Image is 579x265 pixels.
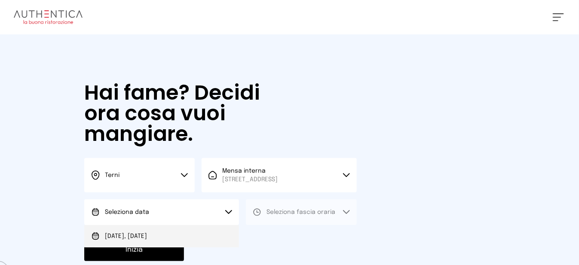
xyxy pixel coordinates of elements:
span: Seleziona data [105,209,149,215]
button: Seleziona fascia oraria [246,199,356,225]
button: Seleziona data [84,199,239,225]
button: Inizia [84,239,184,261]
span: Seleziona fascia oraria [267,209,335,215]
span: [DATE], [DATE] [105,232,147,241]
